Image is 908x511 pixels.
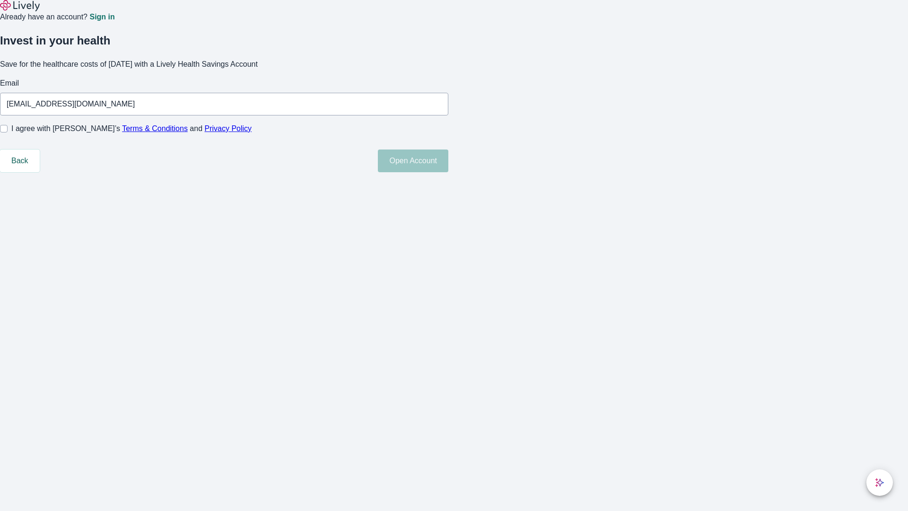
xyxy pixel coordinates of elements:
a: Sign in [89,13,114,21]
a: Privacy Policy [205,124,252,132]
svg: Lively AI Assistant [875,478,884,487]
button: chat [866,469,893,496]
span: I agree with [PERSON_NAME]’s and [11,123,252,134]
a: Terms & Conditions [122,124,188,132]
